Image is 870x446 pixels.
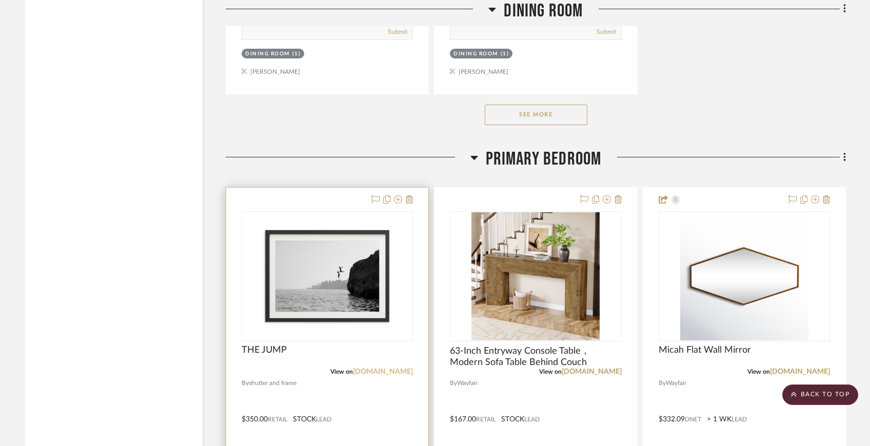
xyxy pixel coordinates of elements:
[245,50,290,58] div: Dining Room
[249,378,296,388] span: shutter and frame
[597,27,616,36] button: Submit
[353,368,413,375] a: [DOMAIN_NAME]
[485,105,587,125] button: See More
[263,212,391,340] img: THE JUMP
[680,212,808,340] img: Micah Flat Wall Mirror
[457,378,478,388] span: Wayfair
[770,368,830,375] a: [DOMAIN_NAME]
[450,344,621,368] span: 63-Inch Entryway Console Table，Modern Sofa Table Behind Couch
[242,344,287,356] span: THE JUMP
[562,368,622,375] a: [DOMAIN_NAME]
[388,27,407,36] button: Submit
[782,384,858,405] scroll-to-top-button: BACK TO TOP
[501,50,509,58] div: (1)
[666,378,686,388] span: Wayfair
[330,369,353,375] span: View on
[486,148,602,170] span: Primary Bedroom
[450,378,457,388] span: By
[659,344,751,356] span: Micah Flat Wall Mirror
[242,378,249,388] span: By
[453,50,498,58] div: Dining Room
[659,378,666,388] span: By
[747,369,770,375] span: View on
[539,369,562,375] span: View on
[242,212,412,341] div: 0
[292,50,301,58] div: (1)
[471,212,600,340] img: 63-Inch Entryway Console Table，Modern Sofa Table Behind Couch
